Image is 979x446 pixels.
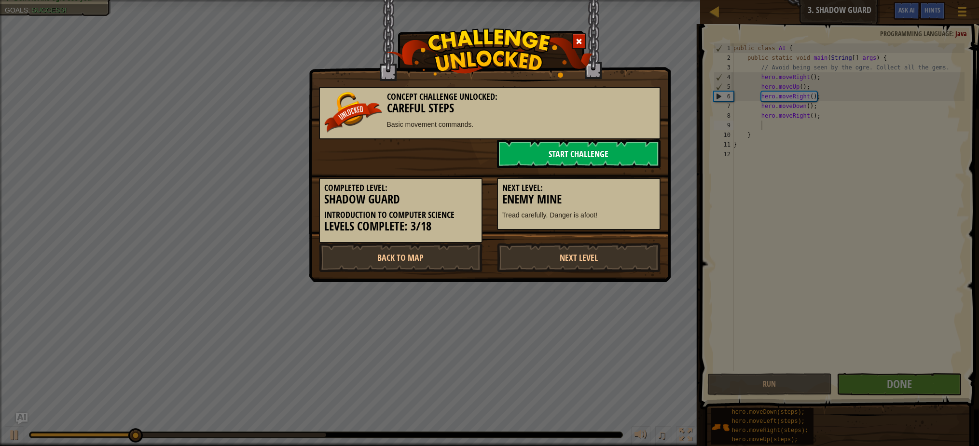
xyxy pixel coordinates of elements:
[324,220,477,233] h3: Levels Complete: 3/18
[319,243,483,272] a: Back to Map
[502,210,655,220] p: Tread carefully. Danger is afoot!
[386,28,593,78] img: challenge_unlocked.png
[502,193,655,206] h3: Enemy Mine
[324,183,477,193] h5: Completed Level:
[324,92,382,133] img: unlocked_banner.png
[324,120,655,129] p: Basic movement commands.
[497,243,661,272] a: Next Level
[497,139,661,168] a: Start Challenge
[324,210,477,220] h5: Introduction to Computer Science
[324,102,655,115] h3: Careful Steps
[324,193,477,206] h3: Shadow Guard
[387,91,497,103] span: Concept Challenge Unlocked:
[502,183,655,193] h5: Next Level:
